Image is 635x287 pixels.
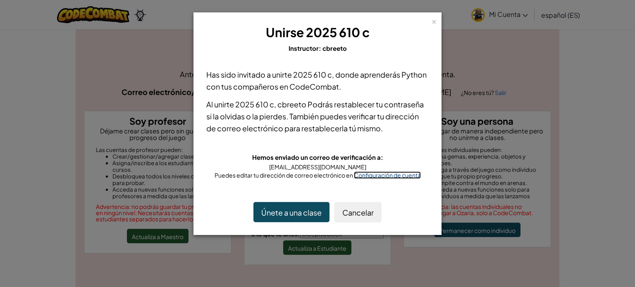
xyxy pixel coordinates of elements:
[206,82,341,91] font: con tus compañeros en CodeCombat.
[289,44,321,52] font: Instructor:
[269,163,366,171] font: [EMAIL_ADDRESS][DOMAIN_NAME]
[215,171,353,179] font: Puedes editar tu dirección de correo electrónico en
[235,100,274,109] font: 2025 610 c
[253,202,329,222] button: Únete a una clase
[342,208,374,217] font: Cancelar
[431,15,437,26] font: ×
[206,100,424,133] font: Podrás restablecer tu contraseña si la olvidas o la pierdes. También puedes verificar tu direcció...
[206,70,292,79] font: Has sido invitado a unirte
[252,153,383,161] font: Hemos enviado un correo de verificación a:
[293,70,332,79] font: 2025 610 c
[306,24,370,40] font: 2025 610 c
[274,100,276,109] font: ,
[322,44,347,52] font: cbreeto
[266,24,304,40] font: Unirse
[401,70,427,79] font: Python
[206,100,234,109] font: Al unirte
[334,202,382,222] button: Cancelar
[277,100,306,109] font: cbreeto
[354,171,421,179] a: Configuración de cuenta
[332,70,400,79] font: , donde aprenderás
[261,208,322,217] font: Únete a una clase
